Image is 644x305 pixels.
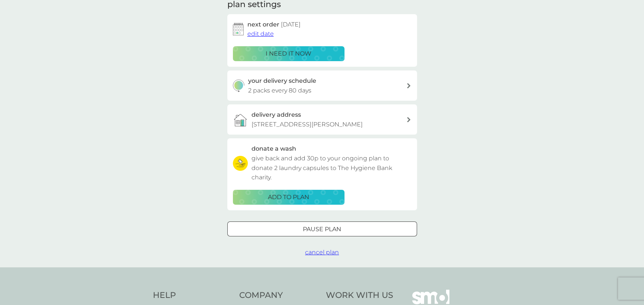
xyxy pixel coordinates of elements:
p: Pause plan [303,224,341,234]
p: ADD TO PLAN [268,192,309,202]
button: ADD TO PLAN [233,190,345,205]
h3: delivery address [251,110,301,120]
p: i need it now [266,49,311,59]
button: your delivery schedule2 packs every 80 days [227,70,417,101]
p: 2 packs every 80 days [248,86,311,95]
h3: your delivery schedule [248,76,316,86]
p: give back and add 30p to your ongoing plan to donate 2 laundry capsules to The Hygiene Bank charity. [251,154,411,182]
span: cancel plan [305,249,339,256]
span: edit date [247,30,274,37]
p: [STREET_ADDRESS][PERSON_NAME] [251,120,363,129]
span: [DATE] [281,21,301,28]
a: delivery address[STREET_ADDRESS][PERSON_NAME] [227,104,417,135]
h4: Company [239,290,318,301]
h4: Work With Us [326,290,393,301]
h2: next order [247,20,301,29]
button: edit date [247,29,274,39]
h4: Help [153,290,232,301]
button: i need it now [233,46,345,61]
button: cancel plan [305,248,339,257]
h3: donate a wash [251,144,296,154]
button: Pause plan [227,221,417,236]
